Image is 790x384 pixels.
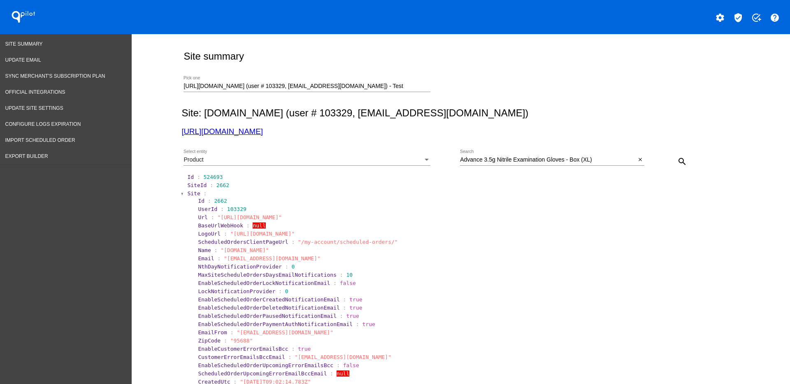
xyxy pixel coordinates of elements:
[460,157,636,163] input: Search
[198,370,327,377] span: ScheduledOrderUpcomingErrorEmailBccEmail
[343,362,359,368] span: false
[198,222,243,229] span: BaseUrlWebHook
[298,346,311,352] span: true
[198,321,353,327] span: EnableScheduledOrderPaymentAuthNotificationEmail
[187,190,200,197] span: Site
[204,190,207,197] span: :
[198,354,285,360] span: CustomerErrorEmailsBccEmail
[198,305,339,311] span: EnableScheduledOrderDeletedNotificationEmail
[237,329,333,335] span: "[EMAIL_ADDRESS][DOMAIN_NAME]"
[279,288,282,294] span: :
[221,247,269,253] span: "[DOMAIN_NAME]"
[198,206,217,212] span: UserId
[208,198,211,204] span: :
[198,264,282,270] span: NthDayNotificationProvider
[330,370,333,377] span: :
[343,305,346,311] span: :
[340,313,343,319] span: :
[198,214,207,220] span: Url
[184,83,430,90] input: Number
[221,206,224,212] span: :
[770,13,780,23] mat-icon: help
[291,239,295,245] span: :
[197,174,200,180] span: :
[184,157,430,163] mat-select: Select entity
[246,222,250,229] span: :
[198,296,339,303] span: EnableScheduledOrderCreatedNotificationEmail
[230,231,295,237] span: "[URL][DOMAIN_NAME]"
[198,288,275,294] span: LockNotificationProvider
[204,174,223,180] span: 524693
[198,247,211,253] span: Name
[340,280,356,286] span: false
[198,272,337,278] span: MaxSiteScheduleOrdersDaysEmailNotifications
[217,255,221,261] span: :
[677,157,687,167] mat-icon: search
[349,305,362,311] span: true
[181,127,263,136] a: [URL][DOMAIN_NAME]
[198,338,221,344] span: ZipCode
[733,13,743,23] mat-icon: verified_user
[346,313,359,319] span: true
[198,313,337,319] span: EnableScheduledOrderPausedNotificationEmail
[198,329,227,335] span: EmailFrom
[198,280,330,286] span: EnableScheduledOrderLockNotificationEmail
[5,137,75,143] span: Import Scheduled Order
[210,182,213,188] span: :
[285,288,288,294] span: 0
[224,231,227,237] span: :
[5,89,65,95] span: Official Integrations
[211,214,214,220] span: :
[253,222,265,229] span: null
[198,198,204,204] span: Id
[230,329,234,335] span: :
[5,153,48,159] span: Export Builder
[187,182,207,188] span: SiteId
[5,105,63,111] span: Update Site Settings
[198,231,221,237] span: LogoUrl
[751,13,761,23] mat-icon: add_task
[5,121,81,127] span: Configure logs expiration
[291,346,295,352] span: :
[187,174,194,180] span: Id
[216,182,229,188] span: 2662
[636,155,644,164] button: Clear
[227,206,246,212] span: 103329
[349,296,362,303] span: true
[184,156,203,163] span: Product
[356,321,359,327] span: :
[362,321,375,327] span: true
[224,255,321,261] span: "[EMAIL_ADDRESS][DOMAIN_NAME]"
[337,370,349,377] span: null
[340,272,343,278] span: :
[184,51,244,62] h2: Site summary
[7,9,40,25] h1: QPilot
[217,214,282,220] span: "[URL][DOMAIN_NAME]"
[337,362,340,368] span: :
[224,338,227,344] span: :
[637,157,643,163] mat-icon: close
[230,338,253,344] span: "95688"
[295,354,391,360] span: "[EMAIL_ADDRESS][DOMAIN_NAME]"
[288,354,292,360] span: :
[333,280,337,286] span: :
[715,13,725,23] mat-icon: settings
[343,296,346,303] span: :
[346,272,353,278] span: 10
[5,57,41,63] span: Update Email
[181,107,737,119] h2: Site: [DOMAIN_NAME] (user # 103329, [EMAIL_ADDRESS][DOMAIN_NAME])
[291,264,295,270] span: 0
[5,73,105,79] span: Sync Merchant's Subscription Plan
[214,247,218,253] span: :
[214,198,227,204] span: 2662
[198,346,288,352] span: EnableCustomerErrorEmailsBcc
[198,362,333,368] span: EnableScheduledOrderUpcomingErrorEmailsBcc
[298,239,398,245] span: "/my-account/scheduled-orders/"
[5,41,43,47] span: Site Summary
[198,255,214,261] span: Email
[198,239,288,245] span: ScheduledOrdersClientPageUrl
[285,264,288,270] span: :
